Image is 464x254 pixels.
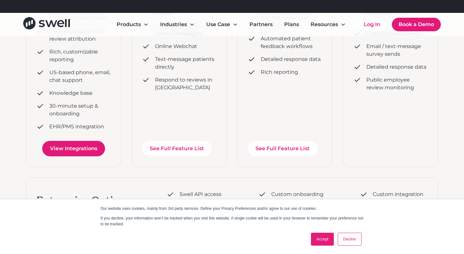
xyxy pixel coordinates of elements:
div: Resources [305,18,351,31]
a: View Integrations [42,141,105,156]
div: Use Case [206,21,230,28]
a: Accept [311,233,334,246]
div: Use Case [201,18,243,31]
div: Email / text-message survey sends [366,43,428,58]
div: Automated patient feedback workflows [261,35,322,50]
div: Products [117,21,141,28]
div: Knowledge base [49,89,92,97]
div: Industries [160,21,187,28]
div: EHR/PMS integration [49,123,104,131]
div: Online Webchat [155,43,197,50]
p: Our website uses cookies, mainly from 3rd party services. Define your Privacy Preferences and/or ... [101,206,363,211]
div: US-based phone, email, chat support [49,69,111,84]
div: Detailed response data [261,55,321,63]
a: home [23,17,70,32]
div: Detailed response data [366,63,426,71]
div: Rich, customizable reporting [49,48,111,64]
a: Book a Demo [392,18,441,31]
div: Resources [311,21,338,28]
div: Swell API access [179,190,221,198]
div: Custom onboarding [271,190,324,198]
p: If you decline, your information won’t be tracked when you visit this website. A single cookie wi... [101,215,363,227]
h3: Enterprise Options [36,194,131,208]
div: Public employee review monitoring [366,76,428,92]
div: Custom integration [373,190,423,198]
a: Partners [244,18,278,31]
a: See Full Feature List [248,141,317,156]
div: Products [111,18,154,31]
div: Respond to reviews in [GEOGRAPHIC_DATA] [155,76,216,92]
div: 30-minute setup & onboarding [49,102,111,118]
a: Decline [338,233,362,246]
a: Log In [357,18,387,31]
a: See Full Feature List [142,141,212,156]
div: Rich reporting [261,68,298,76]
div: Industries [155,18,200,31]
div: Text-message patients directly [155,55,216,71]
a: Plans [279,18,304,31]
